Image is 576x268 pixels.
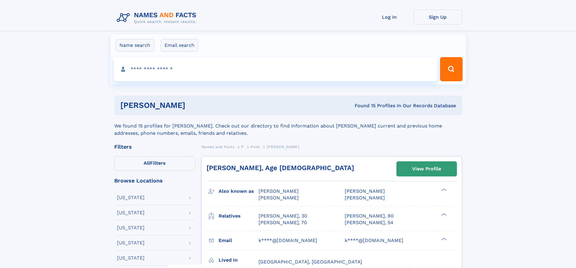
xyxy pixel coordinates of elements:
[241,143,244,150] a: P
[345,213,394,219] a: [PERSON_NAME], 80
[117,210,145,215] div: [US_STATE]
[114,57,438,81] input: search input
[117,241,145,245] div: [US_STATE]
[365,10,414,24] a: Log In
[259,195,299,201] span: [PERSON_NAME]
[219,235,259,246] h3: Email
[117,225,145,230] div: [US_STATE]
[241,145,244,149] span: P
[120,102,270,109] h1: [PERSON_NAME]
[207,164,354,172] a: [PERSON_NAME], Age [DEMOGRAPHIC_DATA]
[117,256,145,260] div: [US_STATE]
[259,188,299,194] span: [PERSON_NAME]
[412,162,441,176] div: View Profile
[251,143,260,150] a: Penz
[114,144,195,150] div: Filters
[114,156,195,171] label: Filters
[345,195,385,201] span: [PERSON_NAME]
[259,213,307,219] a: [PERSON_NAME], 30
[440,57,462,81] button: Search Button
[219,186,259,196] h3: Also known as
[397,162,457,176] a: View Profile
[259,219,307,226] a: [PERSON_NAME], 70
[219,211,259,221] h3: Relatives
[117,195,145,200] div: [US_STATE]
[440,212,447,216] div: ❯
[116,39,154,52] label: Name search
[219,255,259,265] h3: Lived in
[259,259,362,265] span: [GEOGRAPHIC_DATA], [GEOGRAPHIC_DATA]
[114,178,195,183] div: Browse Locations
[345,219,393,226] a: [PERSON_NAME], 54
[440,188,447,192] div: ❯
[270,102,456,109] div: Found 15 Profiles In Our Records Database
[345,188,385,194] span: [PERSON_NAME]
[114,10,201,26] img: Logo Names and Facts
[414,10,462,24] a: Sign Up
[267,145,299,149] span: [PERSON_NAME]
[201,143,235,150] a: Names and Facts
[114,115,462,137] div: We found 15 profiles for [PERSON_NAME]. Check out our directory to find information about [PERSON...
[144,160,150,166] span: All
[251,145,260,149] span: Penz
[440,237,447,241] div: ❯
[161,39,198,52] label: Email search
